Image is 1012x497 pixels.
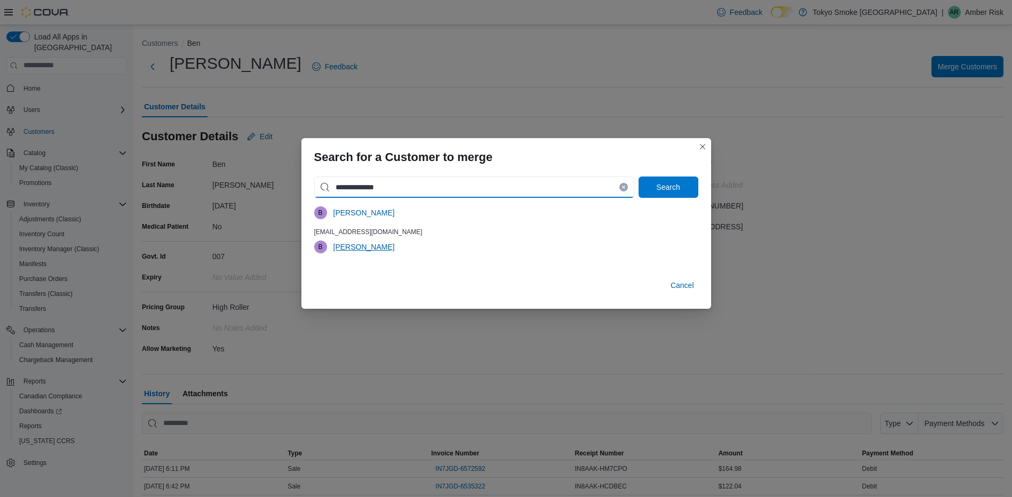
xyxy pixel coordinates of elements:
button: [PERSON_NAME] [329,236,399,258]
button: Search [639,177,698,198]
div: [EMAIL_ADDRESS][DOMAIN_NAME] [314,228,698,236]
button: Cancel [666,275,698,296]
span: B [318,206,322,219]
span: Search [656,182,680,193]
span: [PERSON_NAME] [333,207,395,218]
button: Clear input [619,183,628,191]
div: Ben [314,241,327,253]
span: [PERSON_NAME] [333,242,395,252]
h3: Search for a Customer to merge [314,151,493,164]
button: Closes this modal window [696,140,709,153]
span: Cancel [671,280,694,291]
button: [PERSON_NAME] [329,202,399,223]
div: Ben [314,206,327,219]
span: B [318,241,322,253]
